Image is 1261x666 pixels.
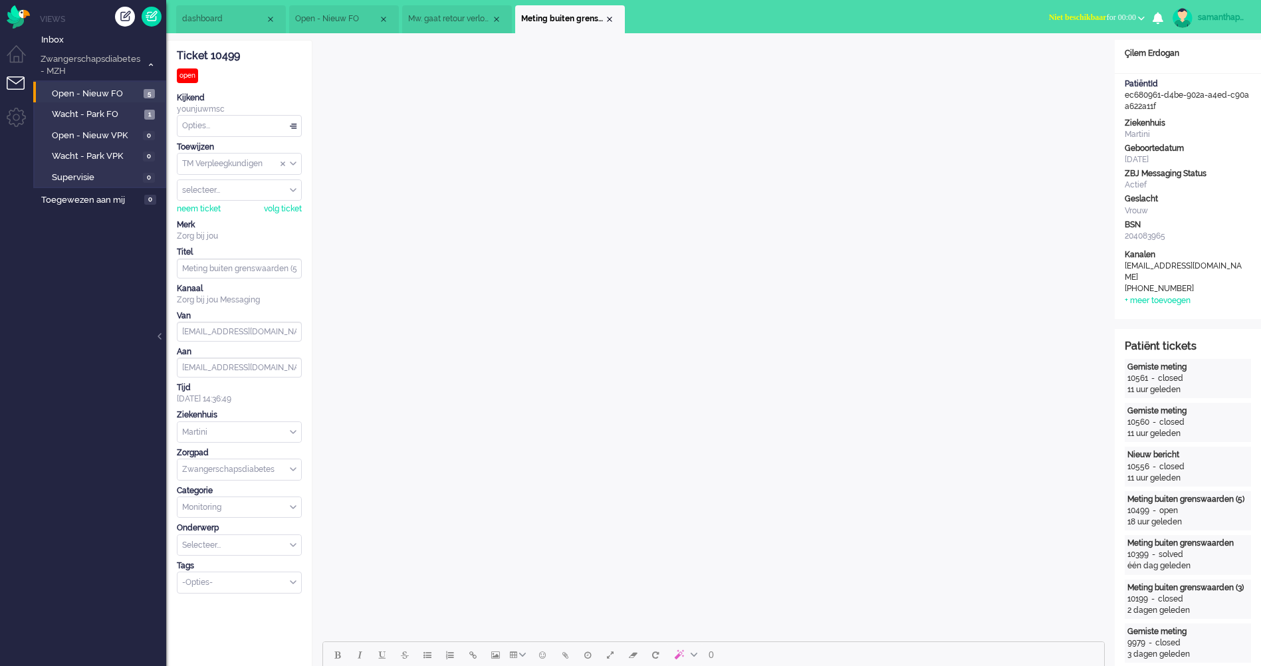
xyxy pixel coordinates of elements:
[39,106,165,121] a: Wacht - Park FO 1
[1125,193,1251,205] div: Geslacht
[394,643,416,666] button: Strikethrough
[177,92,302,104] div: Kijkend
[7,9,30,19] a: Omnidesk
[1149,417,1159,428] div: -
[1127,405,1248,417] div: Gemiste meting
[461,643,484,666] button: Insert/edit link
[1127,373,1148,384] div: 10561
[5,5,776,29] body: Rich Text Area. Press ALT-0 for help.
[1125,168,1251,179] div: ZBJ Messaging Status
[177,179,302,201] div: Assign User
[177,409,302,421] div: Ziekenhuis
[1041,4,1153,33] li: Niet beschikbaarfor 00:00
[177,49,302,64] div: Ticket 10499
[1127,417,1149,428] div: 10560
[39,192,166,207] a: Toegewezen aan mij 0
[177,382,302,405] div: [DATE] 14:36:49
[52,88,140,100] span: Open - Nieuw FO
[703,643,720,666] button: 0
[1198,11,1248,24] div: samanthapmsc
[1127,362,1248,373] div: Gemiste meting
[52,171,140,184] span: Supervisie
[1127,428,1248,439] div: 11 uur geleden
[177,68,198,83] div: open
[1125,179,1251,191] div: Actief
[177,294,302,306] div: Zorg bij jou Messaging
[1127,582,1248,594] div: Meting buiten grenswaarden (3)
[531,643,554,666] button: Emoticons
[1127,560,1248,572] div: één dag geleden
[177,310,302,322] div: Van
[1125,283,1244,294] div: [PHONE_NUMBER]
[182,13,265,25] span: dashboard
[491,14,502,25] div: Close tab
[1125,118,1251,129] div: Ziekenhuis
[39,148,165,163] a: Wacht - Park VPK 0
[52,150,140,163] span: Wacht - Park VPK
[402,5,512,33] li: 10510
[1127,516,1248,528] div: 18 uur geleden
[1127,461,1149,473] div: 10556
[667,643,703,666] button: AI
[1127,649,1248,660] div: 3 dagen geleden
[348,643,371,666] button: Italic
[1173,8,1193,28] img: avatar
[289,5,399,33] li: View
[52,108,141,121] span: Wacht - Park FO
[177,231,302,242] div: Zorg bij jou
[1159,461,1185,473] div: closed
[41,34,166,47] span: Inbox
[1125,154,1251,166] div: [DATE]
[177,142,302,153] div: Toewijzen
[177,153,302,175] div: Assign Group
[7,108,37,138] li: Admin menu
[1125,261,1244,283] div: [EMAIL_ADDRESS][DOMAIN_NAME]
[52,130,140,142] span: Open - Nieuw VPK
[39,86,165,100] a: Open - Nieuw FO 5
[622,643,644,666] button: Clear formatting
[439,643,461,666] button: Numbered list
[1127,384,1248,395] div: 11 uur geleden
[177,572,302,594] div: Select Tags
[39,128,165,142] a: Open - Nieuw VPK 0
[1149,549,1159,560] div: -
[176,5,286,33] li: Dashboard
[1127,549,1149,560] div: 10399
[709,649,714,660] span: 0
[177,560,302,572] div: Tags
[39,32,166,47] a: Inbox
[599,643,622,666] button: Fullscreen
[644,643,667,666] button: Reset content
[1158,373,1183,384] div: closed
[144,195,156,205] span: 0
[177,382,302,393] div: Tijd
[7,5,30,29] img: flow_omnibird.svg
[265,14,276,25] div: Close tab
[604,14,615,25] div: Close tab
[177,283,302,294] div: Kanaal
[115,7,135,27] div: Creëer ticket
[177,346,302,358] div: Aan
[1125,249,1251,261] div: Kanalen
[1149,461,1159,473] div: -
[1127,637,1145,649] div: 9979
[1127,594,1148,605] div: 10199
[1115,48,1261,59] div: Çilem Erdogan
[1159,549,1183,560] div: solved
[1125,78,1251,90] div: PatiëntId
[1145,637,1155,649] div: -
[1127,538,1248,549] div: Meting buiten grenswaarden
[1127,449,1248,461] div: Nieuw bericht
[177,247,302,258] div: Titel
[177,485,302,497] div: Categorie
[1049,13,1107,22] span: Niet beschikbaar
[1127,494,1248,505] div: Meting buiten grenswaarden (5)
[1148,594,1158,605] div: -
[554,643,576,666] button: Add attachment
[371,643,394,666] button: Underline
[142,7,162,27] a: Quick Ticket
[295,13,378,25] span: Open - Nieuw FO
[1125,339,1251,354] div: Patiënt tickets
[143,131,155,141] span: 0
[177,104,302,115] div: younjuwmsc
